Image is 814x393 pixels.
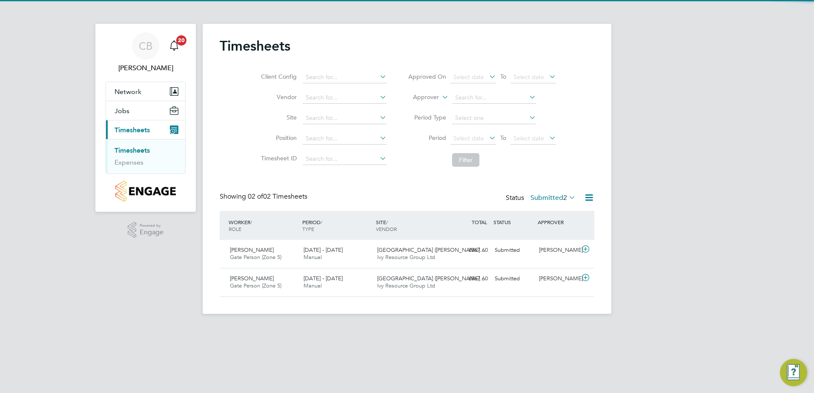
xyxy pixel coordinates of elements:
div: Showing [220,192,309,201]
span: Select date [513,134,544,142]
span: Manual [304,282,322,289]
span: 02 Timesheets [248,192,307,201]
div: [PERSON_NAME] [536,243,580,257]
span: Select date [453,73,484,81]
span: Manual [304,253,322,261]
label: Period Type [408,114,446,121]
label: Timesheet ID [258,154,297,162]
div: SITE [374,214,447,236]
label: Position [258,134,297,142]
button: Engage Resource Center [780,359,807,386]
label: Submitted [530,194,576,202]
span: Network [115,88,141,96]
img: countryside-properties-logo-retina.png [115,181,175,202]
a: Timesheets [115,146,150,154]
input: Search for... [303,71,387,83]
span: TOTAL [472,219,487,225]
div: Timesheets [106,139,185,174]
div: £867.60 [447,243,491,257]
span: 02 of [248,192,263,201]
a: Powered byEngage [128,222,164,238]
div: [PERSON_NAME] [536,272,580,286]
span: Select date [453,134,484,142]
a: 20 [166,32,183,60]
input: Search for... [303,133,387,145]
label: Vendor [258,93,297,101]
input: Search for... [303,153,387,165]
span: [DATE] - [DATE] [304,246,343,253]
a: CB[PERSON_NAME] [106,32,186,73]
label: Site [258,114,297,121]
span: [DATE] - [DATE] [304,275,343,282]
span: Ivy Resource Group Ltd [377,253,435,261]
span: ROLE [229,225,241,232]
label: Approver [401,93,439,102]
span: Select date [513,73,544,81]
span: / [386,219,388,225]
a: Expenses [115,158,143,166]
button: Filter [452,153,479,167]
div: Submitted [491,272,536,286]
nav: Main navigation [95,24,196,212]
span: To [498,71,509,82]
label: Period [408,134,446,142]
input: Search for... [303,112,387,124]
button: Jobs [106,101,185,120]
label: Client Config [258,73,297,80]
span: Jobs [115,107,129,115]
span: To [498,132,509,143]
span: [GEOGRAPHIC_DATA] ([PERSON_NAME]… [377,246,485,253]
input: Search for... [303,92,387,104]
span: Timesheets [115,126,150,134]
span: Ivy Resource Group Ltd [377,282,435,289]
span: / [321,219,322,225]
div: £867.60 [447,272,491,286]
input: Search for... [452,92,536,104]
span: Callum Bradbury [106,63,186,73]
a: Go to home page [106,181,186,202]
span: 2 [563,194,567,202]
div: Status [506,192,577,204]
span: 20 [176,35,186,46]
div: STATUS [491,214,536,230]
div: PERIOD [300,214,374,236]
div: APPROVER [536,214,580,230]
span: Engage [140,229,163,236]
button: Network [106,82,185,101]
h2: Timesheets [220,37,290,54]
div: Submitted [491,243,536,257]
span: Powered by [140,222,163,229]
div: WORKER [226,214,300,236]
span: VENDOR [376,225,397,232]
span: Gate Person (Zone 5) [230,253,281,261]
span: CB [139,40,152,51]
span: [PERSON_NAME] [230,246,274,253]
span: Gate Person (Zone 5) [230,282,281,289]
span: [GEOGRAPHIC_DATA] ([PERSON_NAME]… [377,275,485,282]
span: TYPE [302,225,314,232]
input: Select one [452,112,536,124]
label: Approved On [408,73,446,80]
span: / [250,219,252,225]
button: Timesheets [106,120,185,139]
span: [PERSON_NAME] [230,275,274,282]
